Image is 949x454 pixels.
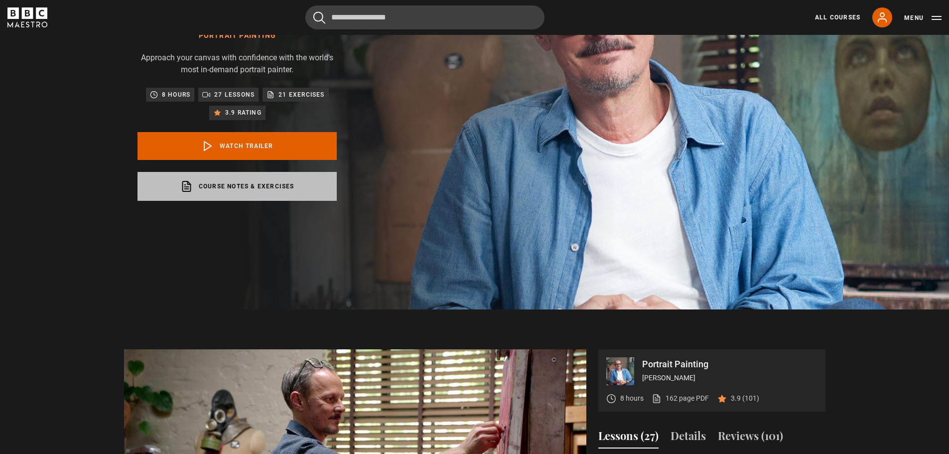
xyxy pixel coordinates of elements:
input: Search [305,5,544,29]
button: Reviews (101) [718,428,783,449]
p: 21 exercises [278,90,324,100]
svg: BBC Maestro [7,7,47,27]
p: [PERSON_NAME] [642,373,817,383]
a: Watch Trailer [137,132,337,160]
button: Lessons (27) [598,428,659,449]
a: All Courses [815,13,860,22]
button: Details [671,428,706,449]
p: 8 hours [162,90,190,100]
p: 8 hours [620,393,644,404]
p: 27 lessons [214,90,255,100]
p: 3.9 rating [225,108,262,118]
button: Toggle navigation [904,13,942,23]
a: Course notes & exercises [137,172,337,201]
button: Submit the search query [313,11,325,24]
a: 162 page PDF [652,393,709,404]
p: Approach your canvas with confidence with the world's most in-demand portrait painter. [137,52,337,76]
p: 3.9 (101) [731,393,759,404]
p: Portrait Painting [642,360,817,369]
h1: Portrait Painting [137,32,337,40]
